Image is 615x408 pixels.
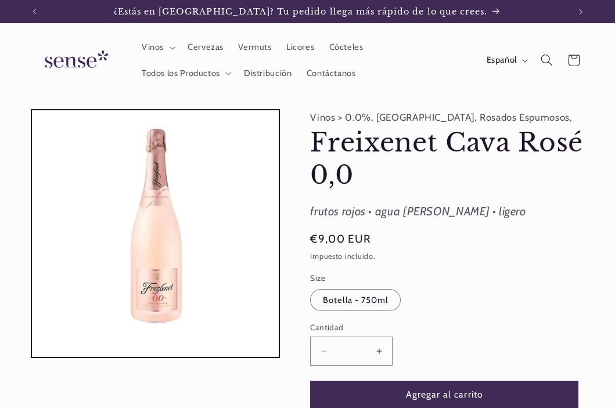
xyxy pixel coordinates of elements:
[310,231,371,247] span: €9,00 EUR
[286,42,314,53] span: Licores
[310,127,584,192] h1: Freixenet Cava Rosé 0,0
[238,42,271,53] span: Vermuts
[114,6,488,17] span: ¿Estás en [GEOGRAPHIC_DATA]? Tu pedido llega más rápido de lo que crees.
[142,42,164,53] span: Vinos
[180,35,231,60] a: Cervezas
[310,272,326,284] legend: Size
[329,42,364,53] span: Cócteles
[188,42,224,53] span: Cervezas
[322,35,371,60] a: Cócteles
[244,68,292,79] span: Distribución
[310,251,584,263] div: Impuesto incluido.
[299,60,363,86] a: Contáctanos
[134,35,180,60] summary: Vinos
[236,60,299,86] a: Distribución
[487,54,517,67] span: Español
[310,201,584,222] div: frutos rojos • agua [PERSON_NAME] • ligero
[142,68,220,79] span: Todos los Productos
[31,109,280,358] media-gallery: Visor de la galería
[279,35,322,60] a: Licores
[231,35,279,60] a: Vermuts
[26,39,123,82] a: Sense
[310,322,578,333] label: Cantidad
[307,68,356,79] span: Contáctanos
[479,49,533,72] button: Español
[533,47,560,74] summary: Búsqueda
[31,44,118,77] img: Sense
[134,60,236,86] summary: Todos los Productos
[310,289,401,311] label: Botella - 750ml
